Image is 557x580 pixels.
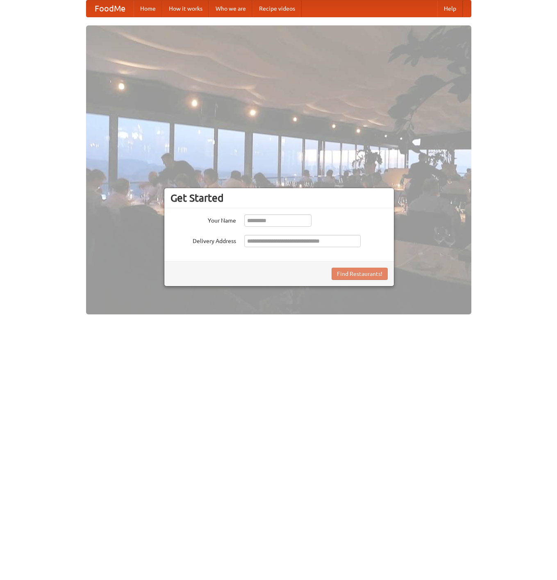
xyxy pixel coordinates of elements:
[252,0,302,17] a: Recipe videos
[171,214,236,225] label: Your Name
[437,0,463,17] a: Help
[209,0,252,17] a: Who we are
[134,0,162,17] a: Home
[332,268,388,280] button: Find Restaurants!
[171,235,236,245] label: Delivery Address
[86,0,134,17] a: FoodMe
[171,192,388,204] h3: Get Started
[162,0,209,17] a: How it works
